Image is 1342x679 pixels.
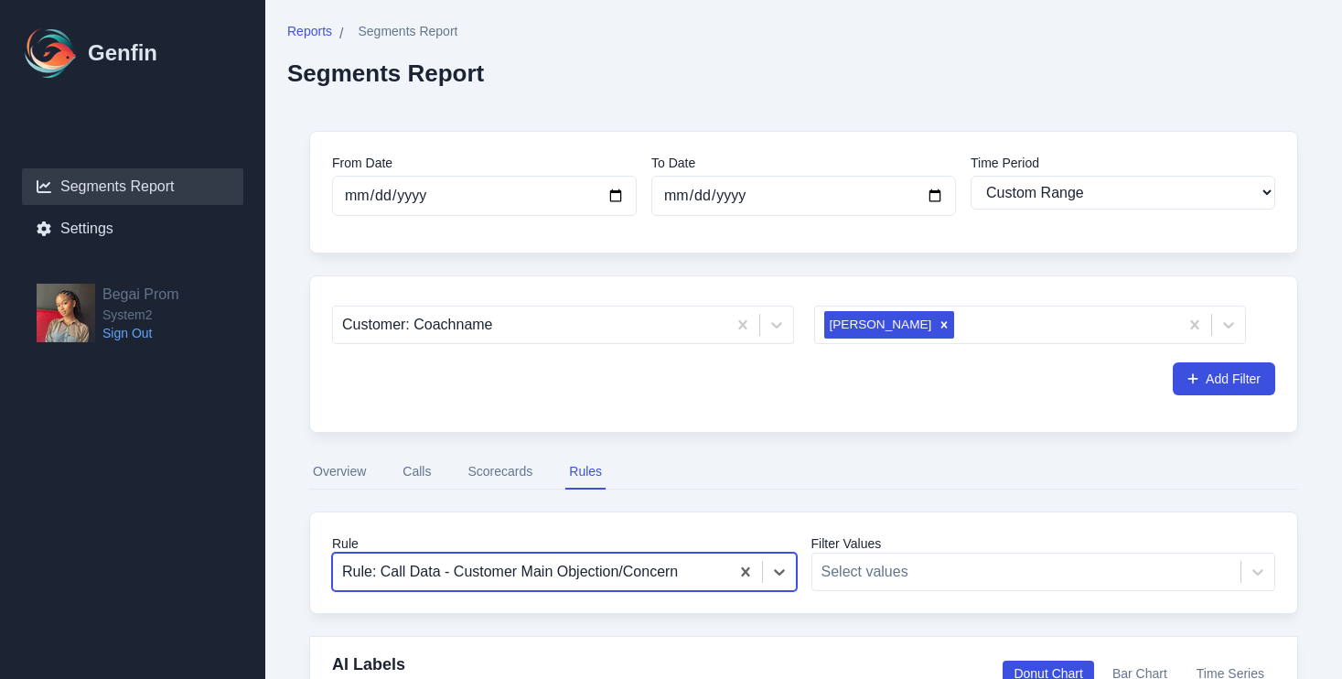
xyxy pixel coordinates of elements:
label: From Date [332,154,637,172]
button: Add Filter [1173,362,1275,395]
label: Rule [332,534,797,553]
a: Settings [22,210,243,247]
label: Time Period [971,154,1275,172]
div: [PERSON_NAME] [824,311,935,339]
span: Segments Report [358,22,457,40]
label: Filter Values [811,534,1276,553]
button: Rules [565,455,606,490]
div: Remove Ryvver Jenkins [934,311,954,339]
button: Calls [399,455,435,490]
button: Scorecards [464,455,536,490]
a: Reports [287,22,332,45]
span: / [339,23,343,45]
a: Sign Out [102,324,179,342]
h2: Segments Report [287,59,484,87]
span: Reports [287,22,332,40]
h1: Genfin [88,38,157,68]
label: To Date [651,154,956,172]
h4: AI Labels [332,652,488,677]
button: Overview [309,455,370,490]
a: Segments Report [22,168,243,205]
h2: Begai Prom [102,284,179,306]
img: Logo [22,24,81,82]
span: System2 [102,306,179,324]
img: Begai Prom [37,284,95,342]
